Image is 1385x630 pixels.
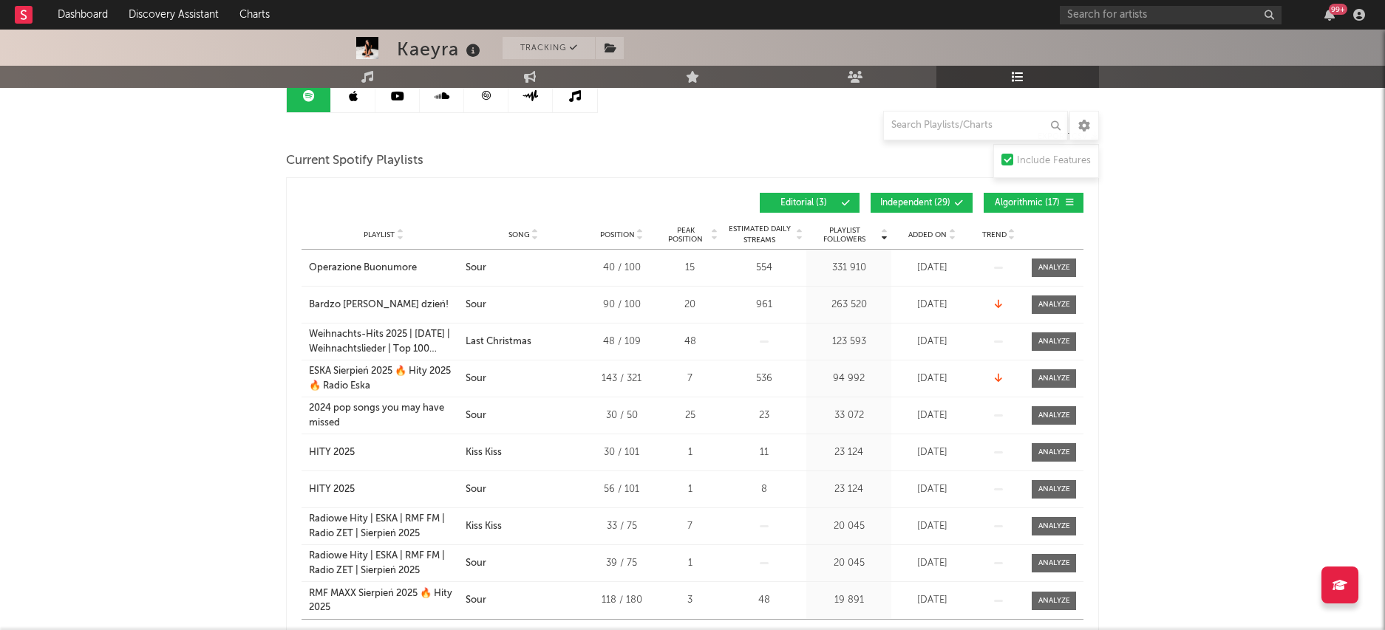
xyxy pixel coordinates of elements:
div: 48 [662,335,718,349]
div: 56 / 101 [588,482,655,497]
div: 7 [662,519,718,534]
div: 99 + [1329,4,1347,15]
div: Kiss Kiss [466,445,502,460]
button: Independent(29) [871,193,973,213]
div: 39 / 75 [588,556,655,571]
span: Algorithmic ( 17 ) [993,199,1061,208]
div: 3 [662,593,718,608]
div: 7 [662,372,718,386]
div: 15 [662,261,718,275]
div: 90 / 100 [588,298,655,312]
a: HITY 2025 [309,482,458,497]
div: Last Christmas [466,335,531,349]
a: Weihnachts-Hits 2025 | [DATE] | Weihnachtslieder | Top 100 Christmas [309,327,458,356]
div: 33 072 [810,408,888,423]
div: 33 / 75 [588,519,655,534]
div: Sour [466,372,486,386]
a: Operazione Buonumore [309,261,458,275]
a: 2024 pop songs you may have missed [309,401,458,430]
a: Bardzo [PERSON_NAME] dzień! [309,298,458,312]
div: 23 [725,408,803,423]
div: Operazione Buonumore [309,261,417,275]
div: 19 891 [810,593,888,608]
span: Editorial ( 3 ) [769,199,837,208]
div: 1 [662,482,718,497]
span: Peak Position [662,226,709,244]
div: [DATE] [895,593,969,608]
span: Playlist Followers [810,226,879,244]
div: 118 / 180 [588,593,655,608]
span: Trend [982,230,1007,239]
div: 30 / 101 [588,445,655,460]
span: Current Spotify Playlists [286,152,423,170]
div: [DATE] [895,482,969,497]
span: Independent ( 29 ) [880,199,950,208]
div: 48 / 109 [588,335,655,349]
button: Tracking [503,37,595,59]
div: Sour [466,408,486,423]
a: HITY 2025 [309,445,458,460]
div: 20 045 [810,556,888,571]
span: Song [508,230,530,239]
div: [DATE] [895,556,969,571]
div: [DATE] [895,372,969,386]
div: 94 992 [810,372,888,386]
div: 8 [725,482,803,497]
div: Bardzo [PERSON_NAME] dzień! [309,298,449,312]
span: Estimated Daily Streams [725,224,794,246]
div: 23 124 [810,445,888,460]
div: HITY 2025 [309,482,355,497]
div: 961 [725,298,803,312]
div: [DATE] [895,445,969,460]
div: Sour [466,298,486,312]
div: 554 [725,261,803,275]
div: 30 / 50 [588,408,655,423]
div: Include Features [1017,152,1091,170]
div: 40 / 100 [588,261,655,275]
div: Sour [466,593,486,608]
div: 123 593 [810,335,888,349]
div: 1 [662,445,718,460]
button: 99+ [1324,9,1335,21]
div: 20 045 [810,519,888,534]
button: Editorial(3) [760,193,860,213]
span: Playlist [364,230,395,239]
div: 20 [662,298,718,312]
a: Radiowe Hity | ESKA | RMF FM | Radio ZET | Sierpień 2025 [309,512,458,541]
a: RMF MAXX Sierpień 2025 🔥 Hity 2025 [309,586,458,615]
div: HITY 2025 [309,445,355,460]
div: 143 / 321 [588,372,655,386]
div: 263 520 [810,298,888,312]
div: Sour [466,261,486,275]
span: Position [600,230,635,239]
span: Added On [908,230,947,239]
div: 536 [725,372,803,386]
div: 1 [662,556,718,571]
div: [DATE] [895,261,969,275]
div: Sour [466,482,486,497]
input: Search for artists [1060,6,1282,24]
a: ESKA Sierpień 2025 🔥 Hity 2025 🔥 Radio Eska [309,364,458,393]
input: Search Playlists/Charts [883,111,1068,140]
button: Algorithmic(17) [984,193,1083,213]
a: Radiowe Hity | ESKA | RMF FM | Radio ZET | Sierpień 2025 [309,549,458,578]
div: Kiss Kiss [466,519,502,534]
div: [DATE] [895,335,969,349]
div: [DATE] [895,298,969,312]
div: Kaeyra [397,37,484,61]
div: [DATE] [895,519,969,534]
div: Sour [466,556,486,571]
div: 23 124 [810,482,888,497]
div: 25 [662,408,718,423]
div: 331 910 [810,261,888,275]
div: [DATE] [895,408,969,423]
div: 11 [725,445,803,460]
div: 48 [725,593,803,608]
